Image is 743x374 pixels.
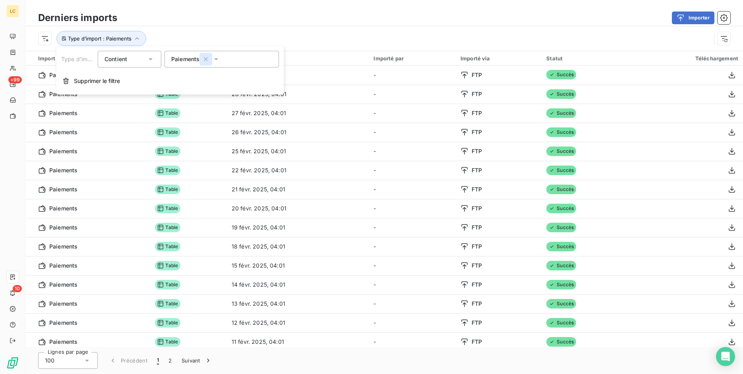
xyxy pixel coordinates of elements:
[472,166,482,174] span: FTP
[155,204,180,213] span: Table
[227,123,369,142] td: 26 févr. 2025, 04:01
[177,352,217,369] button: Suivant
[155,147,180,156] span: Table
[546,242,576,251] span: Succès
[49,109,77,117] span: Paiements
[104,56,127,62] span: Contient
[49,262,77,270] span: Paiements
[546,299,576,308] span: Succès
[6,357,19,369] img: Logo LeanPay
[472,128,482,136] span: FTP
[155,299,180,308] span: Table
[369,66,456,85] td: -
[155,280,180,289] span: Table
[38,55,145,62] div: Import
[546,89,576,99] span: Succès
[546,318,576,328] span: Succès
[373,55,451,62] div: Importé par
[49,224,77,231] span: Paiements
[49,281,77,289] span: Paiements
[369,199,456,218] td: -
[49,147,77,155] span: Paiements
[546,147,576,156] span: Succès
[171,55,199,63] span: Paiements
[164,352,176,369] button: 2
[369,237,456,256] td: -
[546,55,623,62] div: Statut
[155,242,180,251] span: Table
[49,338,77,346] span: Paiements
[155,185,180,194] span: Table
[232,55,364,62] div: Date d’import
[369,313,456,332] td: -
[369,161,456,180] td: -
[369,123,456,142] td: -
[155,337,180,347] span: Table
[227,85,369,104] td: 28 févr. 2025, 04:01
[369,294,456,313] td: -
[369,104,456,123] td: -
[227,104,369,123] td: 27 févr. 2025, 04:01
[227,313,369,332] td: 12 févr. 2025, 04:01
[472,90,482,98] span: FTP
[155,318,180,328] span: Table
[546,223,576,232] span: Succès
[546,185,576,194] span: Succès
[472,243,482,251] span: FTP
[546,166,576,175] span: Succès
[49,90,77,98] span: Paiements
[546,108,576,118] span: Succès
[56,31,146,46] button: Type d’import : Paiements
[6,5,19,17] div: LC
[49,319,77,327] span: Paiements
[227,161,369,180] td: 22 févr. 2025, 04:01
[38,11,117,25] h3: Derniers imports
[155,127,180,137] span: Table
[155,223,180,232] span: Table
[472,281,482,289] span: FTP
[672,12,714,24] button: Importer
[472,300,482,308] span: FTP
[13,285,22,292] span: 10
[546,70,576,79] span: Succès
[546,127,576,137] span: Succès
[49,128,77,136] span: Paiements
[49,71,77,79] span: Paiements
[369,218,456,237] td: -
[227,180,369,199] td: 21 févr. 2025, 04:01
[157,357,159,364] span: 1
[49,243,77,251] span: Paiements
[546,204,576,213] span: Succès
[155,261,180,270] span: Table
[472,71,482,79] span: FTP
[227,218,369,237] td: 19 févr. 2025, 04:01
[227,237,369,256] td: 18 févr. 2025, 04:01
[369,85,456,104] td: -
[227,66,369,85] td: [DATE] 09:52
[472,319,482,327] span: FTP
[227,142,369,161] td: 25 févr. 2025, 04:01
[104,352,152,369] button: Précédent
[155,166,180,175] span: Table
[74,77,120,85] span: Supprimer le filtre
[45,357,54,364] span: 100
[68,35,132,42] span: Type d’import : Paiements
[49,204,77,212] span: Paiements
[61,56,99,62] span: Type d’import
[227,332,369,351] td: 11 févr. 2025, 04:01
[472,204,482,212] span: FTP
[472,109,482,117] span: FTP
[369,275,456,294] td: -
[227,275,369,294] td: 14 févr. 2025, 04:01
[56,72,284,90] button: Supprimer le filtre
[472,224,482,231] span: FTP
[49,166,77,174] span: Paiements
[369,256,456,275] td: -
[546,280,576,289] span: Succès
[155,108,180,118] span: Table
[633,55,738,62] div: Téléchargement
[369,180,456,199] td: -
[227,256,369,275] td: 15 févr. 2025, 04:01
[49,300,77,308] span: Paiements
[152,352,164,369] button: 1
